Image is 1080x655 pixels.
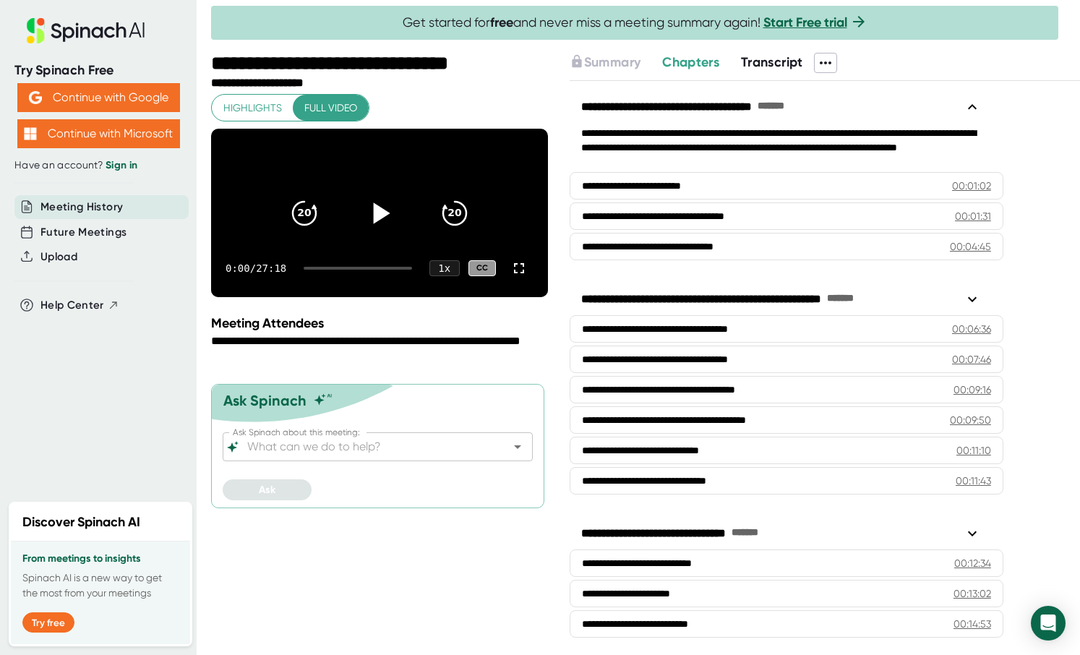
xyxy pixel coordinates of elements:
[29,91,42,104] img: Aehbyd4JwY73AAAAAElFTkSuQmCC
[17,119,180,148] button: Continue with Microsoft
[956,443,991,458] div: 00:11:10
[1031,606,1066,641] div: Open Intercom Messenger
[40,249,77,265] button: Upload
[244,437,486,457] input: What can we do to help?
[954,556,991,570] div: 00:12:34
[293,95,369,121] button: Full video
[662,53,719,72] button: Chapters
[22,570,179,601] p: Spinach AI is a new way to get the most from your meetings
[22,553,179,565] h3: From meetings to insights
[490,14,513,30] b: free
[223,479,312,500] button: Ask
[952,352,991,367] div: 00:07:46
[40,224,127,241] button: Future Meetings
[950,413,991,427] div: 00:09:50
[40,297,104,314] span: Help Center
[955,209,991,223] div: 00:01:31
[223,392,307,409] div: Ask Spinach
[570,53,640,72] button: Summary
[507,437,528,457] button: Open
[953,617,991,631] div: 00:14:53
[952,179,991,193] div: 00:01:02
[40,199,123,215] button: Meeting History
[22,513,140,532] h2: Discover Spinach AI
[304,99,357,117] span: Full video
[17,83,180,112] button: Continue with Google
[14,62,182,79] div: Try Spinach Free
[223,99,282,117] span: Highlights
[956,474,991,488] div: 00:11:43
[22,612,74,633] button: Try free
[953,382,991,397] div: 00:09:16
[106,159,137,171] a: Sign in
[953,586,991,601] div: 00:13:02
[226,262,286,274] div: 0:00 / 27:18
[259,484,275,496] span: Ask
[952,322,991,336] div: 00:06:36
[662,54,719,70] span: Chapters
[429,260,460,276] div: 1 x
[14,159,182,172] div: Have an account?
[584,54,640,70] span: Summary
[950,239,991,254] div: 00:04:45
[468,260,496,277] div: CC
[403,14,867,31] span: Get started for and never miss a meeting summary again!
[212,95,293,121] button: Highlights
[741,54,803,70] span: Transcript
[763,14,847,30] a: Start Free trial
[40,297,119,314] button: Help Center
[741,53,803,72] button: Transcript
[211,315,552,331] div: Meeting Attendees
